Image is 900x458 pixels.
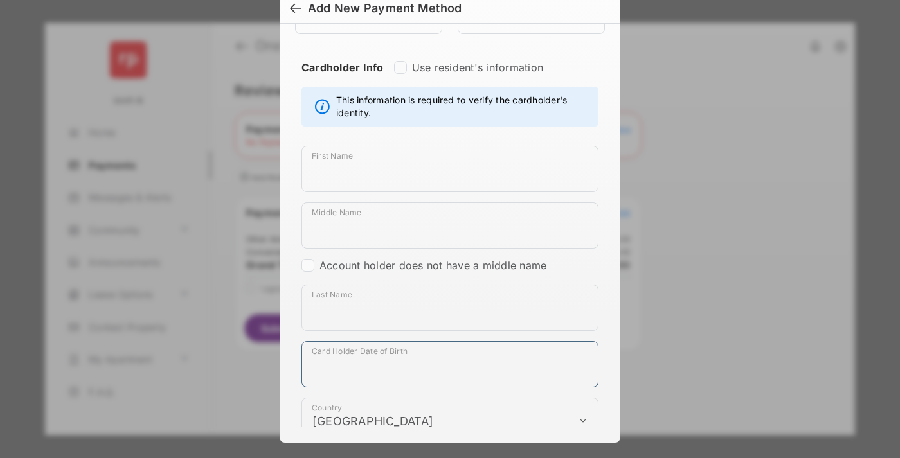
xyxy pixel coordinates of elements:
[301,398,598,444] div: payment_method_screening[postal_addresses][country]
[319,259,546,272] label: Account holder does not have a middle name
[336,94,591,119] span: This information is required to verify the cardholder's identity.
[308,1,462,15] div: Add New Payment Method
[412,61,543,74] label: Use resident's information
[301,61,384,97] strong: Cardholder Info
